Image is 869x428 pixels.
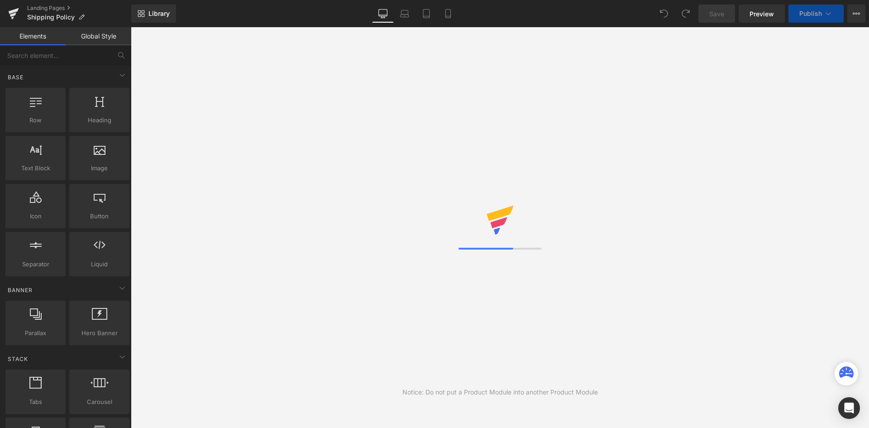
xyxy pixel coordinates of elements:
button: Publish [788,5,844,23]
span: Carousel [72,397,127,407]
span: Row [8,115,63,125]
span: Library [148,10,170,18]
span: Preview [750,9,774,19]
span: Stack [7,355,29,363]
a: Landing Pages [27,5,131,12]
button: More [847,5,865,23]
span: Image [72,164,127,173]
button: Redo [677,5,695,23]
span: Parallax [8,328,63,338]
span: Base [7,73,24,82]
span: Icon [8,212,63,221]
button: Undo [655,5,673,23]
span: Hero Banner [72,328,127,338]
span: Publish [799,10,822,17]
span: Button [72,212,127,221]
a: Global Style [66,27,131,45]
a: Preview [739,5,785,23]
a: Mobile [437,5,459,23]
span: Save [709,9,724,19]
a: Desktop [372,5,394,23]
span: Banner [7,286,33,294]
a: Tablet [415,5,437,23]
span: Heading [72,115,127,125]
span: Separator [8,260,63,269]
span: Liquid [72,260,127,269]
span: Tabs [8,397,63,407]
div: Open Intercom Messenger [838,397,860,419]
span: Shipping Policy [27,14,75,21]
a: New Library [131,5,176,23]
a: Laptop [394,5,415,23]
div: Notice: Do not put a Product Module into another Product Module [402,387,598,397]
span: Text Block [8,164,63,173]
